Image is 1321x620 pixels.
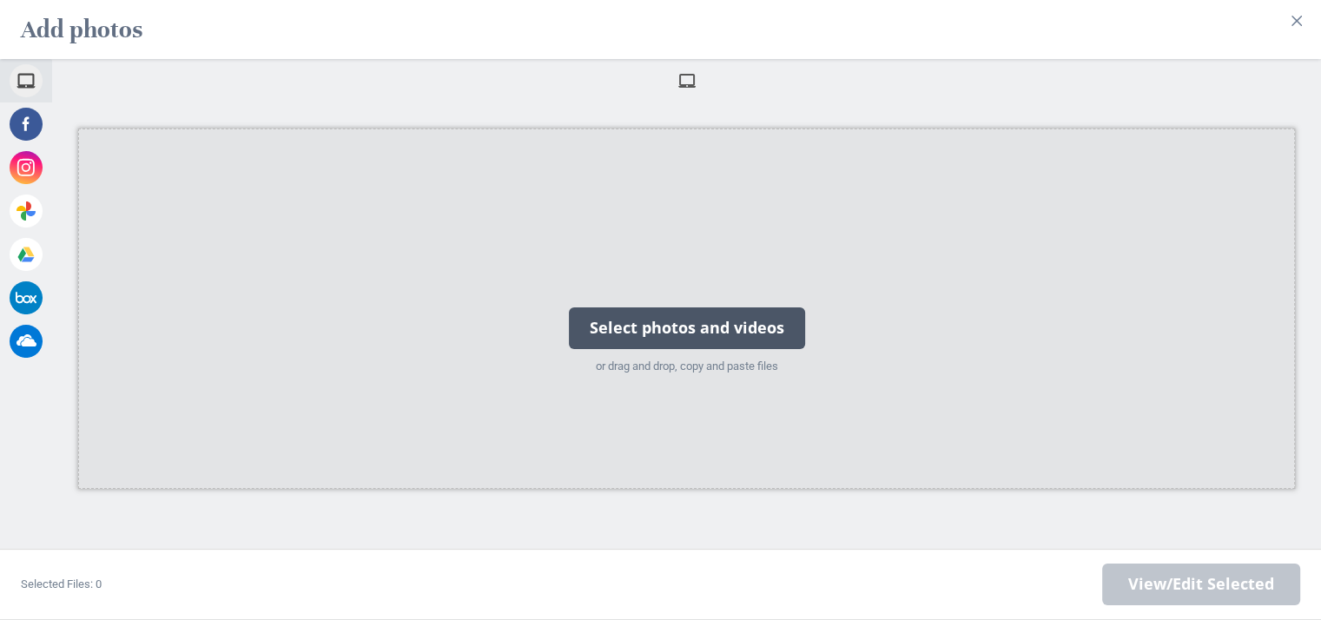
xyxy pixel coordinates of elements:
span: Next [1102,564,1300,605]
span: View/Edit Selected [1128,575,1274,594]
span: Selected Files: 0 [21,577,102,590]
span: My Device [677,71,697,90]
div: or drag and drop, copy and paste files [569,358,805,375]
button: Close [1283,7,1311,35]
h2: Add photos [21,7,142,52]
div: Select photos and videos [569,307,805,349]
